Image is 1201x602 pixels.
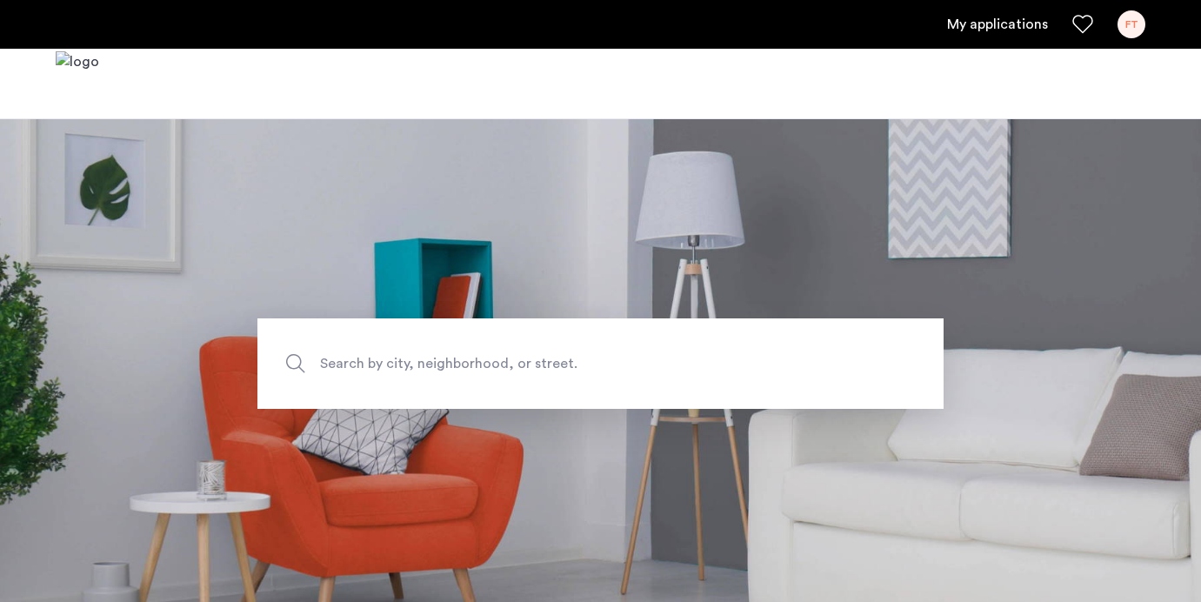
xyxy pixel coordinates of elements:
div: FT [1118,10,1145,38]
a: Favorites [1072,14,1093,35]
a: Cazamio logo [56,51,99,117]
input: Apartment Search [257,318,944,409]
span: Search by city, neighborhood, or street. [320,352,800,376]
a: My application [947,14,1048,35]
img: logo [56,51,99,117]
